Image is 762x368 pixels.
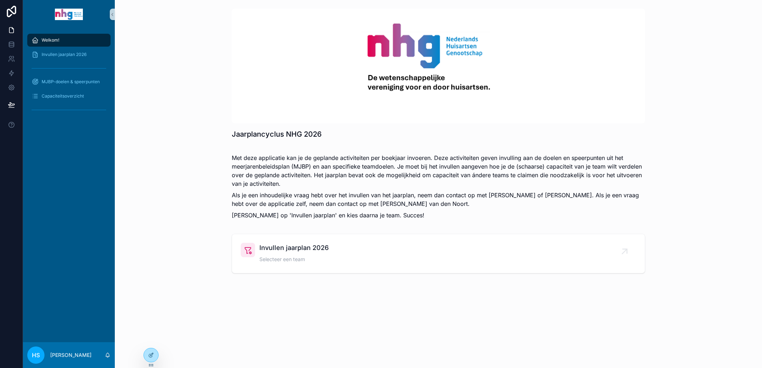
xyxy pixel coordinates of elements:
[55,9,83,20] img: App logo
[50,352,91,359] p: [PERSON_NAME]
[232,154,645,188] p: Met deze applicatie kan je de geplande activiteiten per boekjaar invoeren. Deze activiteiten geve...
[27,75,110,88] a: MJBP-doelen & speerpunten
[23,29,115,125] div: scrollable content
[27,34,110,47] a: Welkom!
[42,37,59,43] span: Welkom!
[259,243,329,253] span: Invullen jaarplan 2026
[232,191,645,208] p: Als je een inhoudelijke vraag hebt over het invullen van het jaarplan, neem dan contact op met [P...
[42,52,86,57] span: Invullen jaarplan 2026
[27,48,110,61] a: Invullen jaarplan 2026
[232,234,645,273] a: Invullen jaarplan 2026Selecteer een team
[42,93,84,99] span: Capaciteitsoverzicht
[32,351,40,359] span: HS
[259,256,329,263] span: Selecteer een team
[27,90,110,103] a: Capaciteitsoverzicht
[42,79,100,85] span: MJBP-doelen & speerpunten
[232,129,322,139] h1: Jaarplancyclus NHG 2026
[232,211,645,220] p: [PERSON_NAME] op 'Invullen jaarplan' en kies daarna je team. Succes!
